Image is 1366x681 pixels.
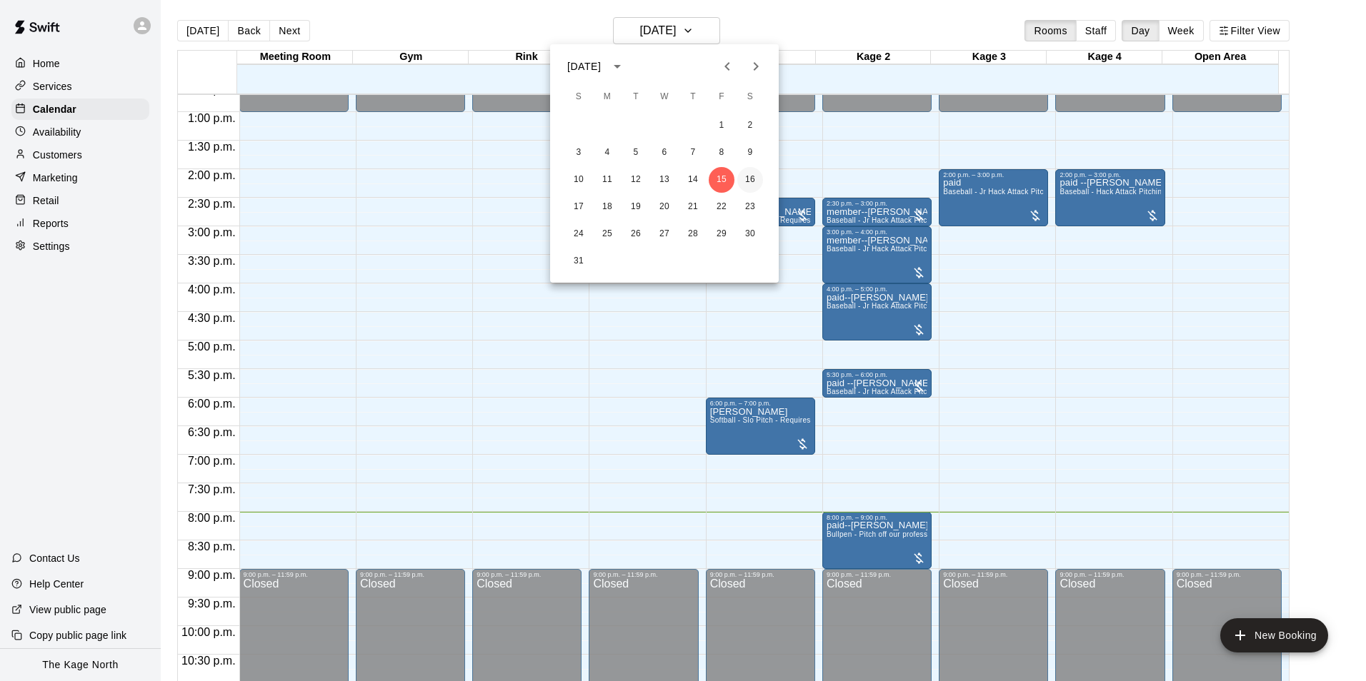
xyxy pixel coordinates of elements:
button: 20 [652,194,677,220]
button: 12 [623,167,649,193]
div: [DATE] [567,59,601,74]
button: 5 [623,140,649,166]
button: calendar view is open, switch to year view [605,54,629,79]
span: Monday [594,83,620,111]
span: Saturday [737,83,763,111]
button: Next month [742,52,770,81]
button: 28 [680,221,706,247]
button: Previous month [713,52,742,81]
button: 10 [566,167,592,193]
span: Thursday [680,83,706,111]
button: 14 [680,167,706,193]
span: Tuesday [623,83,649,111]
button: 2 [737,113,763,138]
button: 15 [709,167,734,193]
button: 18 [594,194,620,220]
button: 23 [737,194,763,220]
button: 31 [566,248,592,274]
button: 25 [594,221,620,247]
button: 7 [680,140,706,166]
button: 11 [594,167,620,193]
span: Friday [709,83,734,111]
button: 6 [652,140,677,166]
button: 26 [623,221,649,247]
button: 22 [709,194,734,220]
button: 13 [652,167,677,193]
button: 29 [709,221,734,247]
span: Wednesday [652,83,677,111]
button: 21 [680,194,706,220]
button: 16 [737,167,763,193]
button: 24 [566,221,592,247]
span: Sunday [566,83,592,111]
button: 4 [594,140,620,166]
button: 30 [737,221,763,247]
button: 8 [709,140,734,166]
button: 19 [623,194,649,220]
button: 27 [652,221,677,247]
button: 17 [566,194,592,220]
button: 9 [737,140,763,166]
button: 1 [709,113,734,138]
button: 3 [566,140,592,166]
